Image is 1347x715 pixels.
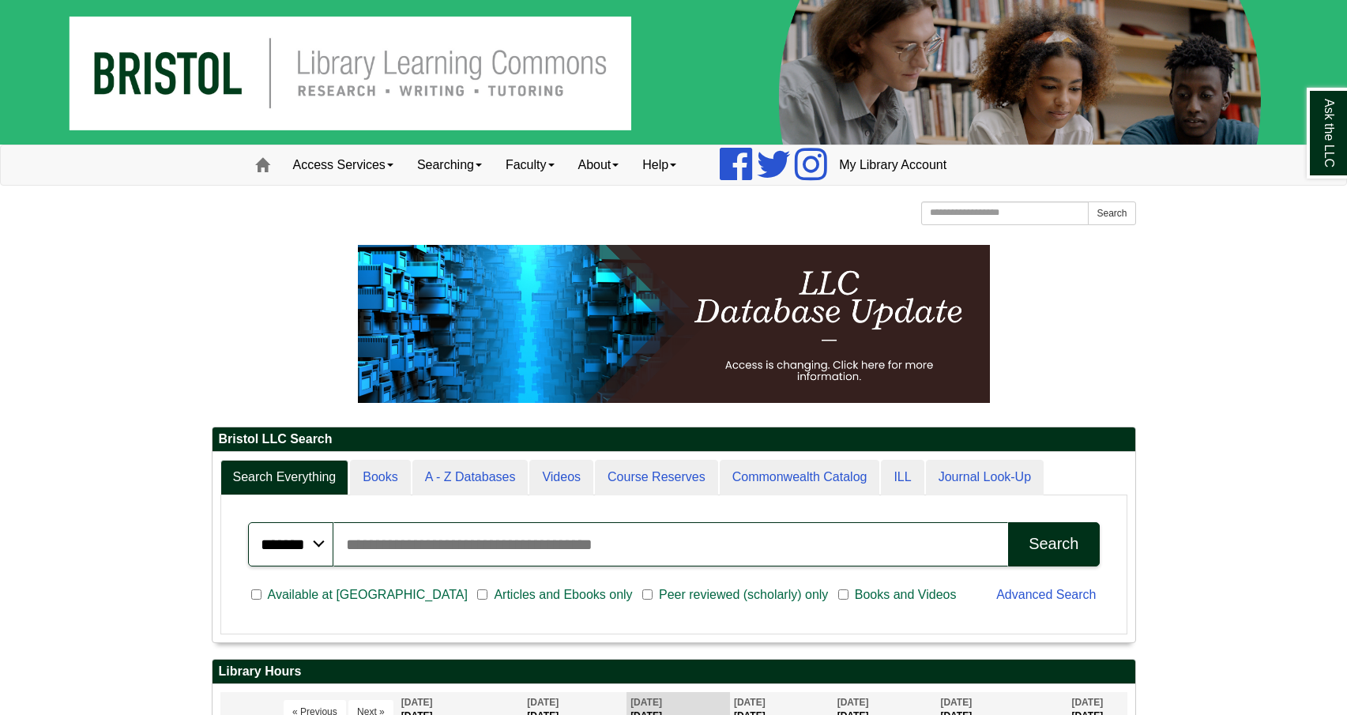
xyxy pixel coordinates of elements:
span: Peer reviewed (scholarly) only [653,585,834,604]
h2: Bristol LLC Search [213,427,1135,452]
span: [DATE] [1071,697,1103,708]
span: Books and Videos [848,585,963,604]
a: Videos [529,460,593,495]
button: Search [1008,522,1099,566]
span: [DATE] [734,697,766,708]
input: Articles and Ebooks only [477,588,487,602]
button: Search [1088,201,1135,225]
a: Faculty [494,145,566,185]
a: Help [630,145,688,185]
a: Journal Look-Up [926,460,1044,495]
a: ILL [881,460,924,495]
span: [DATE] [630,697,662,708]
span: Available at [GEOGRAPHIC_DATA] [261,585,474,604]
a: Commonwealth Catalog [720,460,880,495]
a: A - Z Databases [412,460,529,495]
a: Advanced Search [996,588,1096,601]
a: Access Services [281,145,405,185]
a: My Library Account [827,145,958,185]
input: Available at [GEOGRAPHIC_DATA] [251,588,261,602]
a: About [566,145,631,185]
a: Course Reserves [595,460,718,495]
span: [DATE] [401,697,433,708]
img: HTML tutorial [358,245,990,403]
span: [DATE] [940,697,972,708]
span: Articles and Ebooks only [487,585,638,604]
a: Search Everything [220,460,349,495]
a: Books [350,460,410,495]
span: [DATE] [527,697,559,708]
span: [DATE] [837,697,869,708]
input: Books and Videos [838,588,848,602]
a: Searching [405,145,494,185]
input: Peer reviewed (scholarly) only [642,588,653,602]
h2: Library Hours [213,660,1135,684]
div: Search [1029,535,1078,553]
